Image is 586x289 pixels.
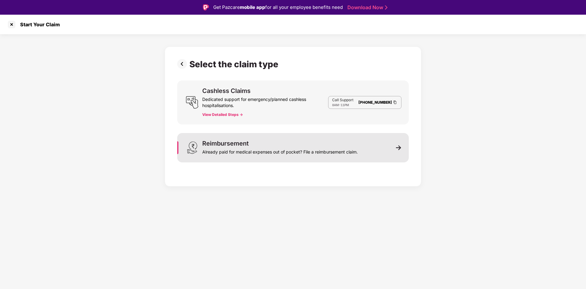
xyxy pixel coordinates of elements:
img: Clipboard Icon [393,100,397,105]
strong: mobile app [240,4,265,10]
span: 8AM [332,103,339,107]
div: Get Pazcare for all your employee benefits need [213,4,343,11]
img: svg+xml;base64,PHN2ZyB3aWR0aD0iMTEiIGhlaWdodD0iMTEiIHZpZXdCb3g9IjAgMCAxMSAxMSIgZmlsbD0ibm9uZSIgeG... [396,145,401,150]
a: [PHONE_NUMBER] [358,100,392,105]
a: Download Now [347,4,386,11]
div: Select the claim type [189,59,281,69]
div: Already paid for medical expenses out of pocket? File a reimbursement claim. [202,146,358,155]
p: Call Support [332,98,353,102]
div: Dedicated support for emergency/planned cashless hospitalisations. [202,94,328,109]
img: Logo [203,4,209,10]
div: - [332,102,353,107]
img: svg+xml;base64,PHN2ZyB3aWR0aD0iMjQiIGhlaWdodD0iMjUiIHZpZXdCb3g9IjAgMCAyNCAyNSIgZmlsbD0ibm9uZSIgeG... [186,96,199,109]
div: Cashless Claims [202,88,251,94]
img: svg+xml;base64,PHN2ZyB3aWR0aD0iMjQiIGhlaWdodD0iMzEiIHZpZXdCb3g9IjAgMCAyNCAzMSIgZmlsbD0ibm9uZSIgeG... [186,141,199,154]
div: Start Your Claim [16,21,60,28]
img: svg+xml;base64,PHN2ZyBpZD0iUHJldi0zMngzMiIgeG1sbnM9Imh0dHA6Ly93d3cudzMub3JnLzIwMDAvc3ZnIiB3aWR0aD... [177,59,189,69]
img: Stroke [385,4,387,11]
span: 11PM [341,103,349,107]
button: View Detailed Steps -> [202,112,243,117]
div: Reimbursement [202,140,249,146]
